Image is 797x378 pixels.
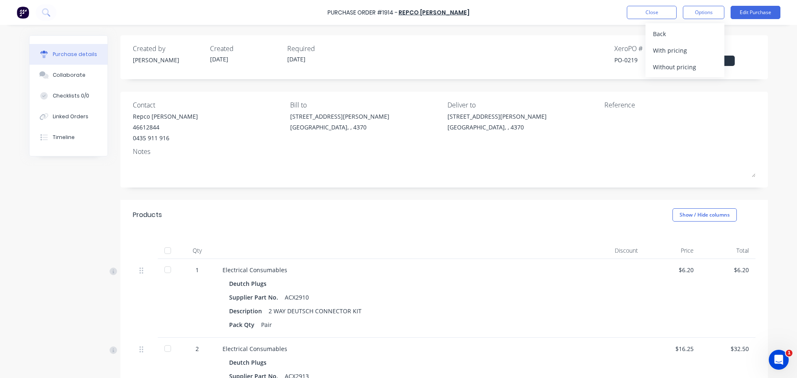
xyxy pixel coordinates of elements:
[29,44,108,65] button: Purchase details
[133,123,198,132] div: 46612844
[700,242,755,259] div: Total
[285,291,309,303] div: ACX2910
[53,71,86,79] div: Collaborate
[229,356,270,368] div: Deutch Plugs
[653,28,717,40] div: Back
[229,291,285,303] div: Supplier Part No.
[707,344,749,353] div: $32.50
[683,6,724,19] button: Options
[269,305,362,317] div: 2 WAY DEUTSCH CONNECTOR KIT
[29,127,108,148] button: Timeline
[229,319,261,331] div: Pack Qty
[29,65,108,85] button: Collaborate
[229,305,269,317] div: Description
[731,6,780,19] button: Edit Purchase
[133,112,198,121] div: Repco [PERSON_NAME]
[133,44,203,54] div: Created by
[328,8,398,17] div: Purchase Order #1914 -
[707,266,749,274] div: $6.20
[53,51,97,58] div: Purchase details
[29,106,108,127] button: Linked Orders
[17,6,29,19] img: Factory
[53,113,88,120] div: Linked Orders
[398,8,469,17] a: Repco [PERSON_NAME]
[133,146,755,156] div: Notes
[290,123,389,132] div: [GEOGRAPHIC_DATA], , 4370
[769,350,789,370] iframe: Intercom live chat
[786,350,792,356] span: 1
[614,44,685,54] div: Xero PO #
[447,112,547,121] div: [STREET_ADDRESS][PERSON_NAME]
[133,100,284,110] div: Contact
[290,112,389,121] div: [STREET_ADDRESS][PERSON_NAME]
[53,134,75,141] div: Timeline
[185,344,209,353] div: 2
[222,344,583,353] div: Electrical Consumables
[589,242,645,259] div: Discount
[614,56,685,64] div: PO-0219
[229,278,270,290] div: Deutch Plugs
[133,210,162,220] div: Products
[287,44,358,54] div: Required
[604,100,755,110] div: Reference
[53,92,89,100] div: Checklists 0/0
[672,208,737,222] button: Show / Hide columns
[290,100,441,110] div: Bill to
[645,242,700,259] div: Price
[261,319,272,331] div: Pair
[222,266,583,274] div: Electrical Consumables
[133,56,203,64] div: [PERSON_NAME]
[651,266,693,274] div: $6.20
[653,61,717,73] div: Without pricing
[185,266,209,274] div: 1
[447,100,599,110] div: Deliver to
[29,85,108,106] button: Checklists 0/0
[653,44,717,56] div: With pricing
[627,6,677,19] button: Close
[210,44,281,54] div: Created
[178,242,216,259] div: Qty
[447,123,547,132] div: [GEOGRAPHIC_DATA], , 4370
[651,344,693,353] div: $16.25
[133,134,198,142] div: 0435 911 916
